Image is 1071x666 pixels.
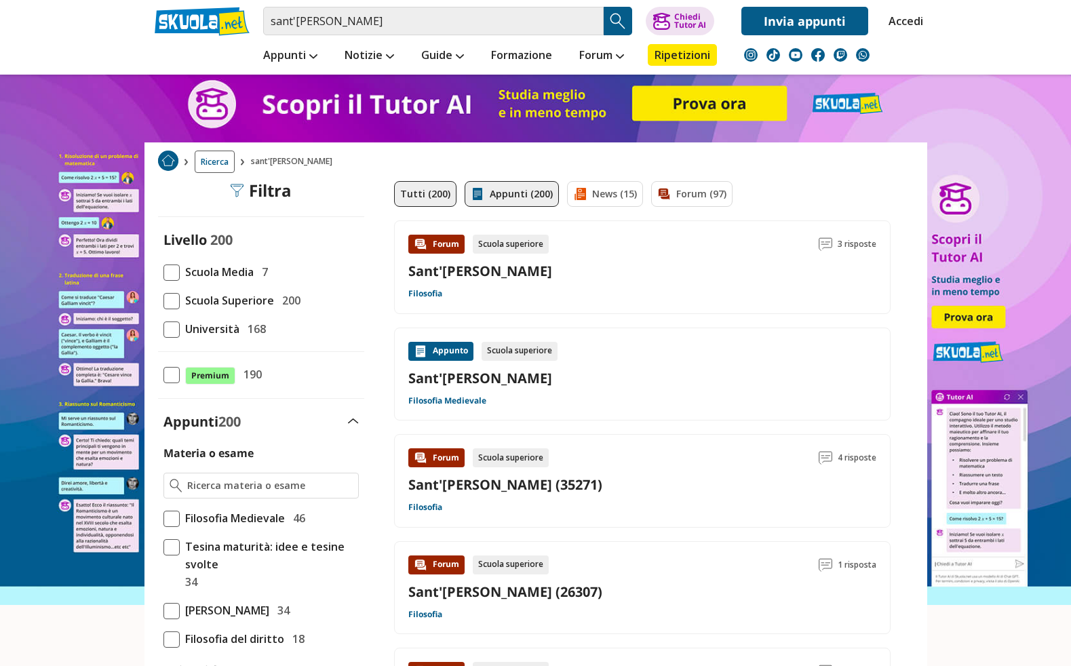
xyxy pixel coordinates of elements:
[608,11,628,31] img: Cerca appunti, riassunti o versioni
[210,231,233,249] span: 200
[408,235,465,254] div: Forum
[287,630,305,648] span: 18
[834,48,847,62] img: twitch
[260,44,321,68] a: Appunti
[838,235,876,254] span: 3 risposte
[256,263,268,281] span: 7
[576,44,627,68] a: Forum
[251,151,338,173] span: sant'[PERSON_NAME]
[185,367,235,385] span: Premium
[838,448,876,467] span: 4 risposte
[242,320,266,338] span: 168
[180,509,285,527] span: Filosofia Medievale
[657,187,671,201] img: Forum filtro contenuto
[195,151,235,173] a: Ricerca
[856,48,870,62] img: WhatsApp
[180,320,239,338] span: Università
[604,7,632,35] button: Search Button
[408,369,876,387] a: Sant'[PERSON_NAME]
[180,538,359,573] span: Tesina maturità: idee e tesine svolte
[408,475,602,494] a: Sant'[PERSON_NAME] (35271)
[408,583,602,601] a: Sant'[PERSON_NAME] (26307)
[889,7,917,35] a: Accedi
[408,262,552,280] a: Sant'[PERSON_NAME]
[180,602,269,619] span: [PERSON_NAME]
[651,181,733,207] a: Forum (97)
[473,448,549,467] div: Scuola superiore
[163,412,241,431] label: Appunti
[789,48,802,62] img: youtube
[218,412,241,431] span: 200
[163,231,207,249] label: Livello
[180,263,254,281] span: Scuola Media
[408,395,486,406] a: Filosofia Medievale
[341,44,397,68] a: Notizie
[414,345,427,358] img: Appunti contenuto
[394,181,456,207] a: Tutti (200)
[408,502,442,513] a: Filosofia
[288,509,305,527] span: 46
[408,342,473,361] div: Appunto
[471,187,484,201] img: Appunti filtro contenuto attivo
[465,181,559,207] a: Appunti (200)
[414,558,427,572] img: Forum contenuto
[170,479,182,492] img: Ricerca materia o esame
[819,237,832,251] img: Commenti lettura
[488,44,556,68] a: Formazione
[418,44,467,68] a: Guide
[646,7,714,35] button: ChiediTutor AI
[819,558,832,572] img: Commenti lettura
[838,555,876,574] span: 1 risposta
[230,184,244,197] img: Filtra filtri mobile
[180,292,274,309] span: Scuola Superiore
[408,609,442,620] a: Filosofia
[230,181,292,200] div: Filtra
[766,48,780,62] img: tiktok
[473,555,549,574] div: Scuola superiore
[238,366,262,383] span: 190
[741,7,868,35] a: Invia appunti
[567,181,643,207] a: News (15)
[348,418,359,424] img: Apri e chiudi sezione
[408,555,465,574] div: Forum
[414,237,427,251] img: Forum contenuto
[277,292,300,309] span: 200
[819,451,832,465] img: Commenti lettura
[414,451,427,465] img: Forum contenuto
[408,448,465,467] div: Forum
[187,479,352,492] input: Ricerca materia o esame
[482,342,558,361] div: Scuola superiore
[573,187,587,201] img: News filtro contenuto
[180,630,284,648] span: Filosofia del diritto
[648,44,717,66] a: Ripetizioni
[408,288,442,299] a: Filosofia
[180,573,197,591] span: 34
[272,602,290,619] span: 34
[473,235,549,254] div: Scuola superiore
[163,446,254,461] label: Materia o esame
[158,151,178,173] a: Home
[674,13,706,29] div: Chiedi Tutor AI
[811,48,825,62] img: facebook
[158,151,178,171] img: Home
[263,7,604,35] input: Cerca appunti, riassunti o versioni
[744,48,758,62] img: instagram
